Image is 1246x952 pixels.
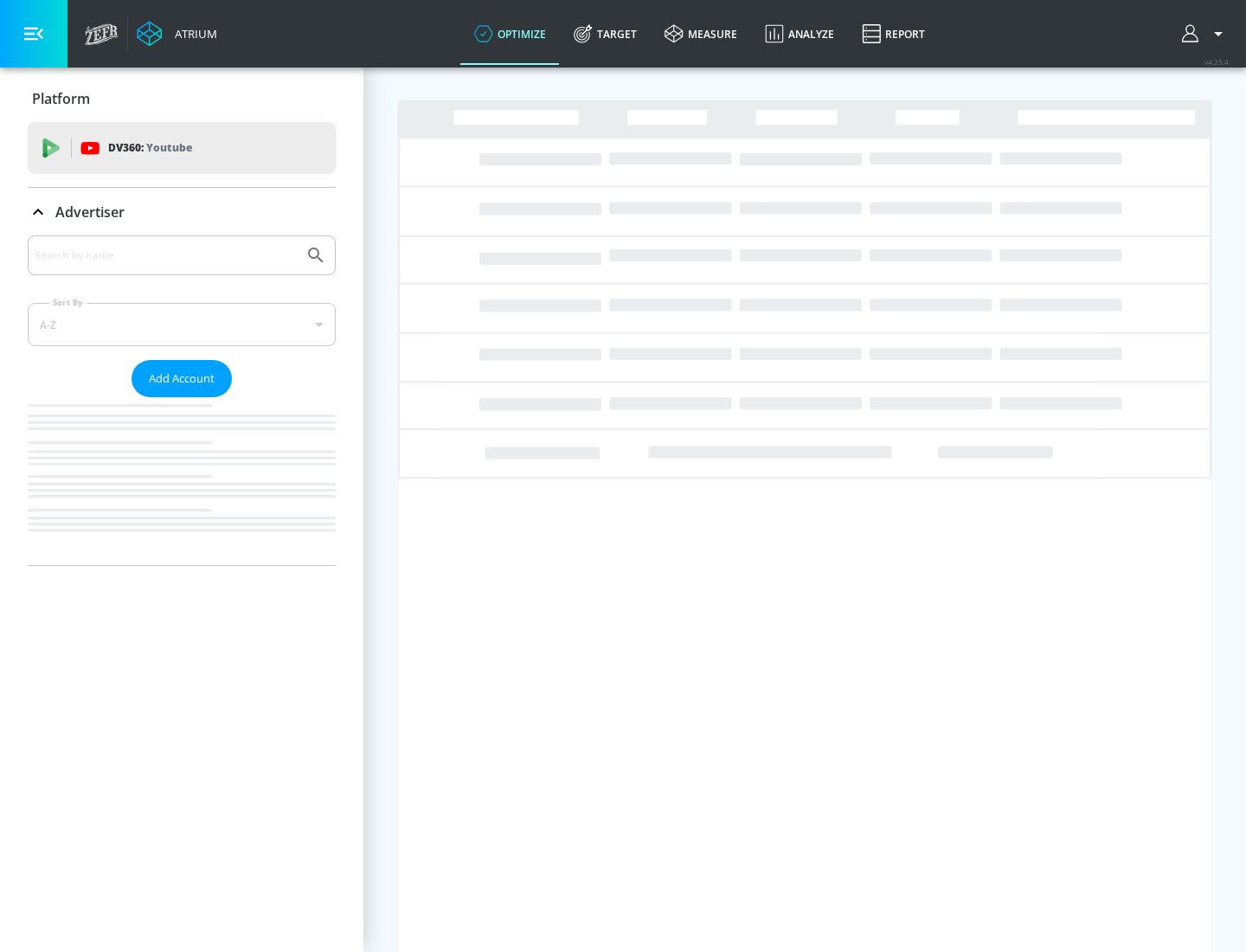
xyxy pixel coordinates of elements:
button: Add Account [132,360,232,397]
label: Sort By [49,297,87,308]
p: Advertiser [55,203,125,222]
div: Advertiser [28,235,336,565]
div: DV360: Youtube [28,122,336,174]
a: Atrium [137,21,217,47]
div: Atrium [168,26,217,42]
p: Youtube [146,138,192,157]
div: A-Z [28,303,336,346]
a: measure [651,3,751,65]
span: v 4.25.4 [1204,57,1229,67]
a: optimize [460,3,560,65]
p: Platform [32,89,90,108]
input: Search by name [35,244,297,267]
a: Target [560,3,651,65]
nav: list of Advertiser [28,397,336,565]
a: Report [848,3,939,65]
div: Platform [28,74,336,123]
span: Add Account [149,369,215,389]
p: DV360: [108,138,192,158]
div: Advertiser [28,188,336,236]
a: Analyze [751,3,848,65]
